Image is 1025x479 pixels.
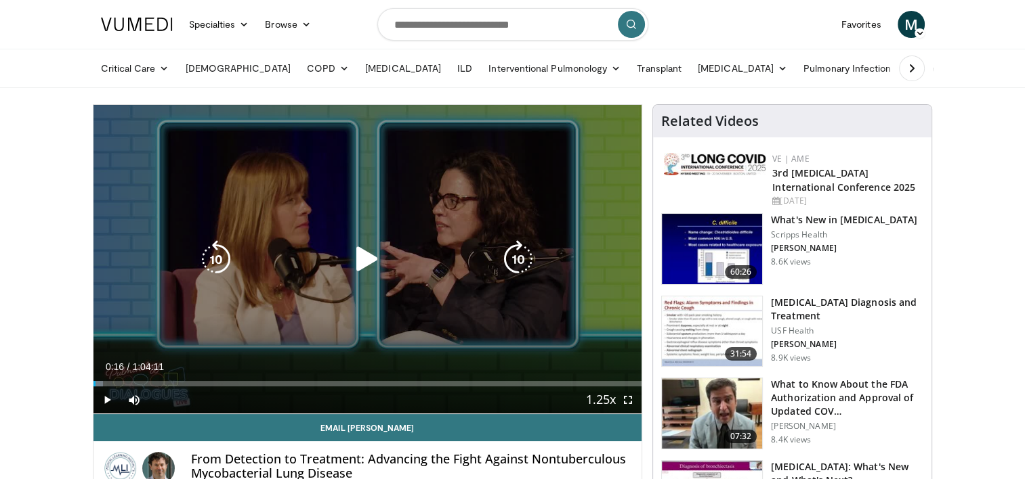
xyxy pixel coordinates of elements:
span: / [127,361,130,372]
input: Search topics, interventions [377,8,648,41]
h3: [MEDICAL_DATA] Diagnosis and Treatment [771,296,923,323]
img: a1e50555-b2fd-4845-bfdc-3eac51376964.150x105_q85_crop-smart_upscale.jpg [662,378,762,449]
button: Play [93,386,121,413]
a: Interventional Pulmonology [480,55,629,82]
p: 8.9K views [771,352,811,363]
a: Favorites [833,11,890,38]
h4: Related Videos [661,113,759,129]
a: Specialties [181,11,257,38]
button: Mute [121,386,148,413]
img: a2792a71-925c-4fc2-b8ef-8d1b21aec2f7.png.150x105_q85_autocrop_double_scale_upscale_version-0.2.jpg [664,153,766,175]
a: M [898,11,925,38]
span: 07:32 [725,430,757,443]
a: Transplant [629,55,690,82]
p: [PERSON_NAME] [771,243,917,254]
h3: What's New in [MEDICAL_DATA] [771,213,917,227]
a: 60:26 What's New in [MEDICAL_DATA] Scripps Health [PERSON_NAME] 8.6K views [661,213,923,285]
a: 31:54 [MEDICAL_DATA] Diagnosis and Treatment USF Health [PERSON_NAME] 8.9K views [661,296,923,367]
p: 8.6K views [771,256,811,267]
p: 8.4K views [771,434,811,445]
a: Browse [257,11,319,38]
a: Pulmonary Infection [795,55,913,82]
span: 1:04:11 [132,361,164,372]
a: VE | AME [772,153,809,164]
p: USF Health [771,325,923,336]
video-js: Video Player [93,105,642,414]
span: 0:16 [106,361,124,372]
a: COPD [299,55,357,82]
a: [MEDICAL_DATA] [690,55,795,82]
a: 07:32 What to Know About the FDA Authorization and Approval of Updated COV… [PERSON_NAME] 8.4K views [661,378,923,449]
img: VuMedi Logo [101,18,173,31]
img: 912d4c0c-18df-4adc-aa60-24f51820003e.150x105_q85_crop-smart_upscale.jpg [662,296,762,367]
div: Progress Bar [93,381,642,386]
a: 3rd [MEDICAL_DATA] International Conference 2025 [772,166,915,193]
span: 31:54 [725,347,757,361]
h3: What to Know About the FDA Authorization and Approval of Updated COV… [771,378,923,418]
p: [PERSON_NAME] [771,421,923,432]
a: ILD [449,55,480,82]
a: [MEDICAL_DATA] [357,55,449,82]
a: Email [PERSON_NAME] [93,414,642,441]
p: [PERSON_NAME] [771,339,923,350]
button: Playback Rate [587,386,614,413]
div: [DATE] [772,195,921,207]
img: 8828b190-63b7-4755-985f-be01b6c06460.150x105_q85_crop-smart_upscale.jpg [662,214,762,284]
a: Critical Care [93,55,177,82]
p: Scripps Health [771,229,917,240]
a: [DEMOGRAPHIC_DATA] [177,55,299,82]
span: 60:26 [725,265,757,279]
button: Fullscreen [614,386,642,413]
